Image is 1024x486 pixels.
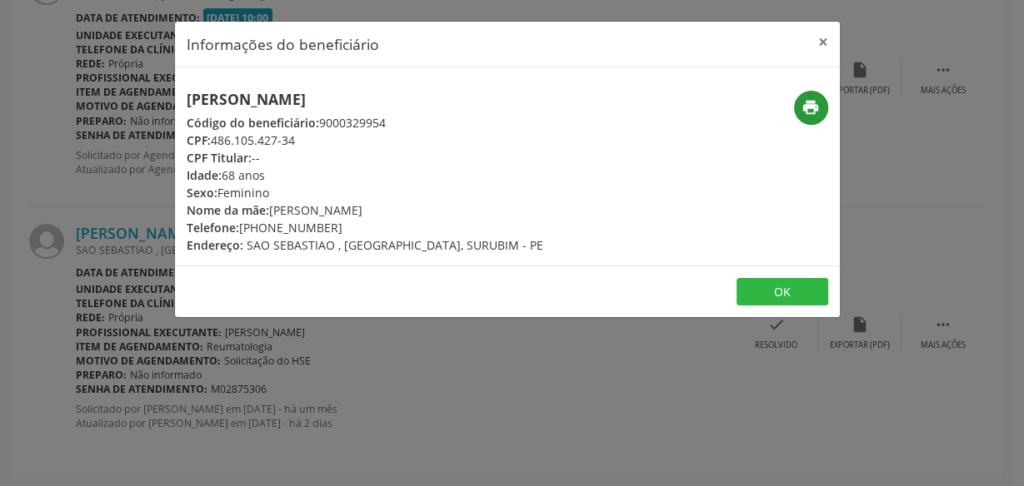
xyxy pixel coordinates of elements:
div: 68 anos [187,166,543,184]
div: Feminino [187,184,543,201]
span: Endereço: [187,237,243,253]
span: CPF Titular: [187,150,252,166]
div: [PHONE_NUMBER] [187,219,543,236]
button: OK [737,278,828,306]
span: Nome da mãe: [187,202,269,218]
div: 486.105.427-34 [187,131,543,149]
button: print [794,91,828,125]
h5: [PERSON_NAME] [187,91,543,108]
div: 9000329954 [187,114,543,131]
h5: Informações do beneficiário [187,33,379,55]
span: Sexo: [187,185,217,201]
span: CPF: [187,132,211,148]
span: Telefone: [187,220,239,236]
span: Idade: [187,167,222,183]
div: [PERSON_NAME] [187,201,543,219]
i: print [802,98,820,117]
span: Código do beneficiário: [187,115,319,131]
span: SAO SEBASTIAO , [GEOGRAPHIC_DATA], SURUBIM - PE [247,237,543,253]
div: -- [187,149,543,166]
button: Close [807,22,840,62]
